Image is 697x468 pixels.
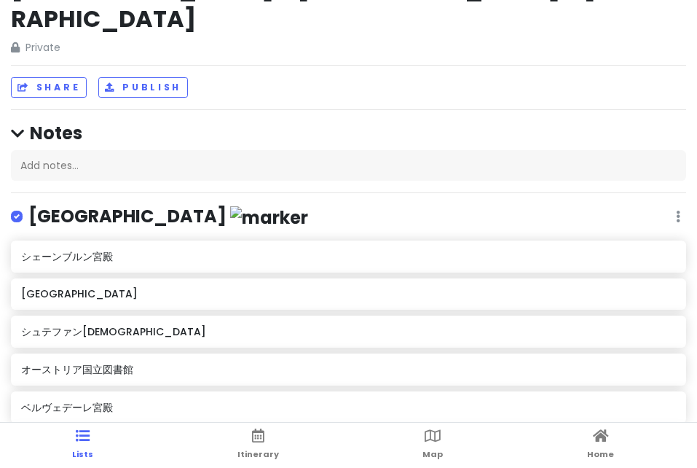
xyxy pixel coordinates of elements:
[422,448,443,460] span: Map
[11,122,686,144] h4: Notes
[230,206,308,229] img: marker
[98,77,188,98] button: Publish
[11,150,686,181] div: Add notes...
[28,205,308,229] h4: [GEOGRAPHIC_DATA]
[21,401,675,414] h6: ベルヴェデーレ宮殿
[587,423,614,468] a: Home
[11,39,662,55] span: Private
[422,423,443,468] a: Map
[11,77,87,98] button: Share
[21,363,675,376] h6: オーストリア国立図書館
[21,287,675,300] h6: [GEOGRAPHIC_DATA]
[21,250,675,263] h6: シェーンブルン宮殿
[72,423,93,468] a: Lists
[72,448,93,460] span: Lists
[237,448,279,460] span: Itinerary
[587,448,614,460] span: Home
[21,325,675,338] h6: シュテファン[DEMOGRAPHIC_DATA]
[237,423,279,468] a: Itinerary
